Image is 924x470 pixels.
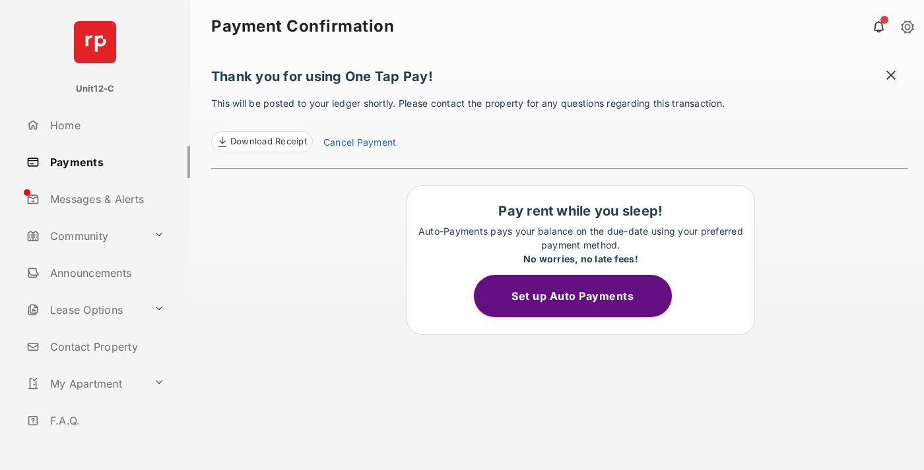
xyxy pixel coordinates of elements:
a: Set up Auto Payments [474,289,688,303]
img: svg+xml;base64,PHN2ZyB4bWxucz0iaHR0cDovL3d3dy53My5vcmcvMjAwMC9zdmciIHdpZHRoPSI2NCIgaGVpZ2h0PSI2NC... [74,21,116,63]
a: Home [21,109,190,141]
button: Set up Auto Payments [474,275,672,317]
span: Download Receipt [230,135,307,148]
a: Contact Property [21,331,190,363]
a: Community [21,220,148,252]
a: F.A.Q. [21,405,190,436]
a: Payments [21,146,190,178]
h1: Thank you for using One Tap Pay! [211,69,908,91]
p: Auto-Payments pays your balance on the due-date using your preferred payment method. [414,224,748,266]
p: This will be posted to your ledger shortly. Please contact the property for any questions regardi... [211,96,908,152]
h1: Pay rent while you sleep! [414,203,748,219]
a: Download Receipt [211,131,313,152]
div: No worries, no late fees! [414,252,748,266]
a: Cancel Payment [323,135,396,152]
p: Unit12-C [76,82,115,96]
a: My Apartment [21,368,148,399]
a: Announcements [21,257,190,289]
strong: Payment Confirmation [211,18,394,34]
a: Lease Options [21,294,148,326]
a: Messages & Alerts [21,183,190,215]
